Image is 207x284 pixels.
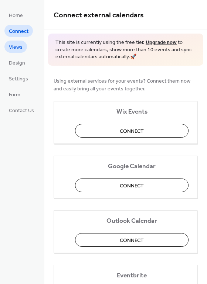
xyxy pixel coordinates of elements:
[9,75,28,83] span: Settings
[75,233,189,247] button: Connect
[4,88,25,100] a: Form
[120,236,144,244] span: Connect
[4,104,38,116] a: Contact Us
[9,12,23,20] span: Home
[75,271,189,279] span: Eventbrite
[9,91,20,99] span: Form
[9,28,28,35] span: Connect
[4,9,27,21] a: Home
[146,38,177,48] a: Upgrade now
[75,108,189,115] span: Wix Events
[9,44,23,51] span: Views
[75,217,189,225] span: Outlook Calendar
[54,77,198,93] span: Using external services for your events? Connect them now and easily bring all your events together.
[75,124,189,138] button: Connect
[9,107,34,115] span: Contact Us
[75,162,189,170] span: Google Calendar
[75,179,189,192] button: Connect
[55,39,196,61] span: This site is currently using the free tier. to create more calendars, show more than 10 events an...
[4,25,33,37] a: Connect
[120,127,144,135] span: Connect
[120,182,144,190] span: Connect
[4,41,27,53] a: Views
[54,8,144,22] span: Connect external calendars
[9,59,25,67] span: Design
[4,72,33,84] a: Settings
[4,56,30,69] a: Design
